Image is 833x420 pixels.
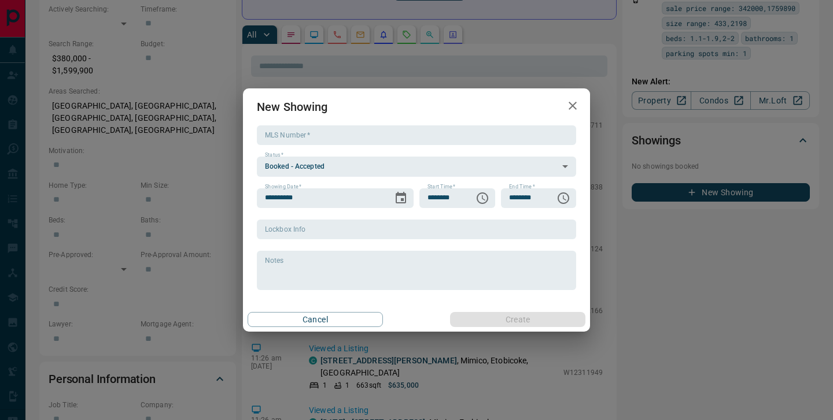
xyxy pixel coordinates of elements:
label: Showing Date [265,183,301,191]
h2: New Showing [243,88,342,125]
label: End Time [509,183,535,191]
button: Cancel [248,312,383,327]
label: Status [265,151,283,159]
button: Choose date, selected date is Sep 16, 2025 [389,187,412,210]
label: Start Time [427,183,455,191]
button: Choose time, selected time is 7:00 PM [552,187,575,210]
button: Choose time, selected time is 6:00 PM [471,187,494,210]
div: Booked - Accepted [257,157,576,176]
